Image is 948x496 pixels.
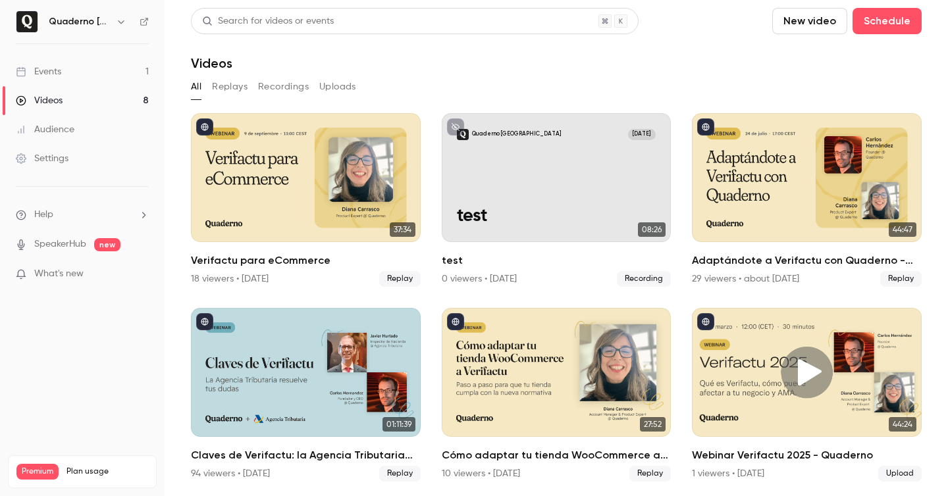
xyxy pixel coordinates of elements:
span: Replay [379,466,421,482]
div: 0 viewers • [DATE] [442,272,517,285]
li: Cómo adaptar tu tienda WooCommerce a Verifactu [442,308,671,482]
h6: Quaderno [GEOGRAPHIC_DATA] [49,15,111,28]
button: published [447,313,464,330]
button: published [196,313,213,330]
li: test [442,113,671,287]
section: Videos [191,8,922,488]
h2: test [442,253,671,268]
span: 01:11:39 [382,417,415,432]
span: 44:47 [889,222,916,237]
div: 94 viewers • [DATE] [191,467,270,480]
h2: Claves de Verifactu: la Agencia Tributaria resuelve tus dudas [191,447,421,463]
button: Schedule [853,8,922,34]
li: Adaptándote a Verifactu con Quaderno - Office Hours [692,113,922,287]
p: test [457,206,656,227]
span: 27:52 [640,417,666,432]
a: 01:11:39Claves de Verifactu: la Agencia Tributaria resuelve tus dudas94 viewers • [DATE]Replay [191,308,421,482]
a: testQuaderno [GEOGRAPHIC_DATA][DATE]test08:26test0 viewers • [DATE]Recording [442,113,671,287]
button: Uploads [319,76,356,97]
span: 44:24 [889,417,916,432]
h2: Adaptándote a Verifactu con Quaderno - Office Hours [692,253,922,268]
button: Replays [212,76,248,97]
div: 10 viewers • [DATE] [442,467,520,480]
span: Plan usage [66,466,148,477]
button: unpublished [447,118,464,136]
button: published [196,118,213,136]
div: Events [16,65,61,78]
button: published [697,313,714,330]
span: Premium [16,464,59,480]
p: Quaderno [GEOGRAPHIC_DATA] [472,130,561,138]
h2: Cómo adaptar tu tienda WooCommerce a Verifactu [442,447,671,463]
span: Recording [617,271,671,287]
button: published [697,118,714,136]
h2: Verifactu para eCommerce [191,253,421,268]
h1: Videos [191,55,232,71]
a: 37:34Verifactu para eCommerce18 viewers • [DATE]Replay [191,113,421,287]
li: Webinar Verifactu 2025 - Quaderno [692,308,922,482]
li: Verifactu para eCommerce [191,113,421,287]
span: new [94,238,120,251]
a: SpeakerHub [34,237,86,251]
div: Audience [16,123,74,136]
div: 1 viewers • [DATE] [692,467,764,480]
div: 29 viewers • about [DATE] [692,272,799,285]
a: 27:52Cómo adaptar tu tienda WooCommerce a Verifactu10 viewers • [DATE]Replay [442,308,671,482]
div: Settings [16,152,68,165]
span: Replay [880,271,922,287]
img: Quaderno España [16,11,38,32]
li: Claves de Verifactu: la Agencia Tributaria resuelve tus dudas [191,308,421,482]
button: All [191,76,201,97]
button: New video [772,8,847,34]
span: Upload [878,466,922,482]
h2: Webinar Verifactu 2025 - Quaderno [692,447,922,463]
div: Search for videos or events [202,14,334,28]
button: Recordings [258,76,309,97]
li: help-dropdown-opener [16,208,149,222]
span: Replay [379,271,421,287]
div: Videos [16,94,63,107]
span: 37:34 [390,222,415,237]
span: Help [34,208,53,222]
a: 44:47Adaptándote a Verifactu con Quaderno - Office Hours29 viewers • about [DATE]Replay [692,113,922,287]
span: What's new [34,267,84,281]
iframe: Noticeable Trigger [133,268,149,280]
div: 18 viewers • [DATE] [191,272,269,285]
span: [DATE] [628,129,656,140]
a: 44:24Webinar Verifactu 2025 - Quaderno1 viewers • [DATE]Upload [692,308,922,482]
span: Replay [629,466,671,482]
span: 08:26 [638,222,666,237]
